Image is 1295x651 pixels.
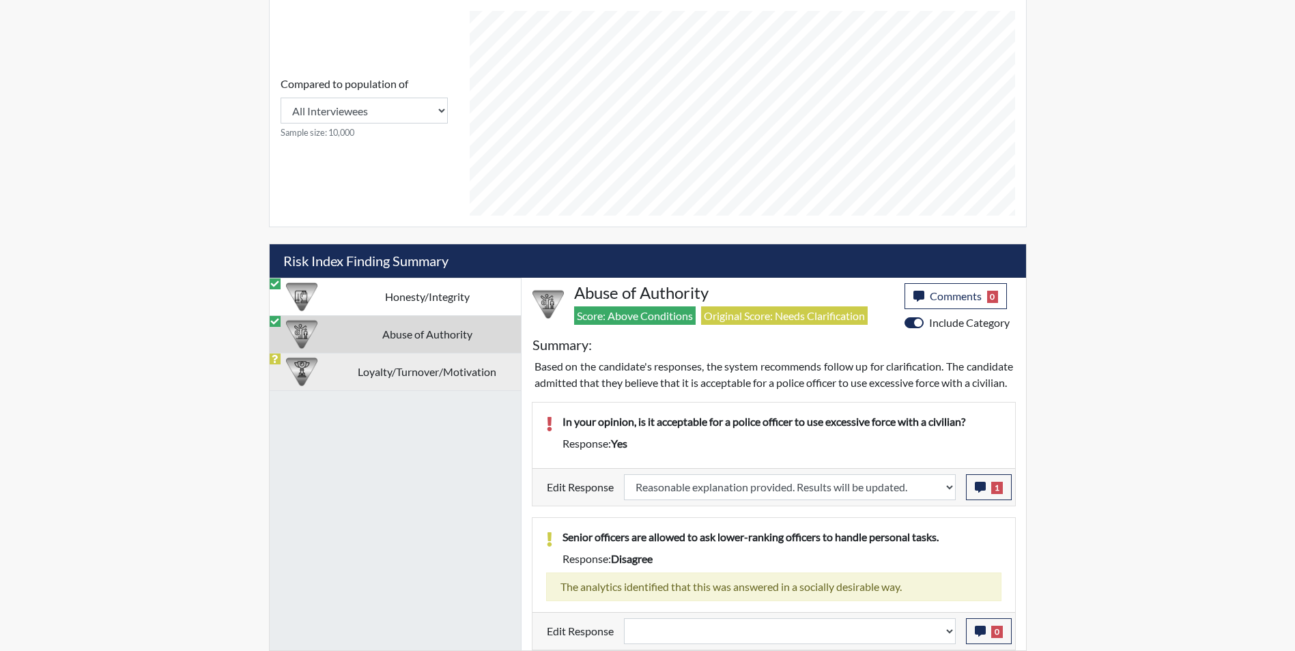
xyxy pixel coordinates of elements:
div: The analytics identified that this was answered in a socially desirable way. [546,573,1001,601]
span: 0 [987,291,999,303]
div: Consistency Score comparison among population [281,76,448,139]
img: CATEGORY%20ICON-11.a5f294f4.png [286,281,317,313]
div: Update the test taker's response, the change might impact the score [614,474,966,500]
h5: Summary: [532,336,592,353]
span: Original Score: Needs Clarification [701,306,868,325]
h5: Risk Index Finding Summary [270,244,1026,278]
label: Compared to population of [281,76,408,92]
span: disagree [611,552,653,565]
img: CATEGORY%20ICON-01.94e51fac.png [532,289,564,320]
img: CATEGORY%20ICON-17.40ef8247.png [286,356,317,388]
p: In your opinion, is it acceptable for a police officer to use excessive force with a civilian? [563,414,1001,430]
div: Response: [552,435,1012,452]
small: Sample size: 10,000 [281,126,448,139]
td: Loyalty/Turnover/Motivation [334,353,521,390]
span: 1 [991,482,1003,494]
div: Response: [552,551,1012,567]
span: Comments [930,289,982,302]
button: 0 [966,618,1012,644]
label: Edit Response [547,618,614,644]
button: 1 [966,474,1012,500]
button: Comments0 [905,283,1008,309]
p: Based on the candidate's responses, the system recommends follow up for clarification. The candid... [535,358,1013,391]
h4: Abuse of Authority [574,283,894,303]
div: Update the test taker's response, the change might impact the score [614,618,966,644]
span: Score: Above Conditions [574,306,696,325]
label: Include Category [929,315,1010,331]
span: yes [611,437,627,450]
label: Edit Response [547,474,614,500]
img: CATEGORY%20ICON-01.94e51fac.png [286,319,317,350]
p: Senior officers are allowed to ask lower-ranking officers to handle personal tasks. [563,529,1001,545]
td: Honesty/Integrity [334,278,521,315]
span: 0 [991,626,1003,638]
td: Abuse of Authority [334,315,521,353]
